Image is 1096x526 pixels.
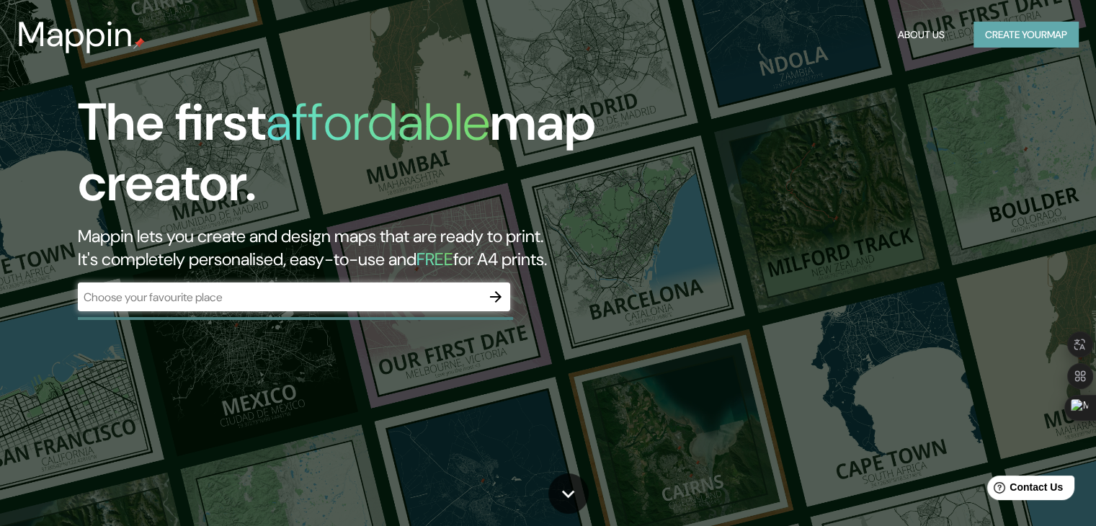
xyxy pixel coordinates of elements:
[892,22,950,48] button: About Us
[974,22,1079,48] button: Create yourmap
[266,89,490,156] h1: affordable
[17,14,133,55] h3: Mappin
[78,92,626,225] h1: The first map creator.
[968,470,1080,510] iframe: Help widget launcher
[78,289,481,306] input: Choose your favourite place
[133,37,145,49] img: mappin-pin
[78,225,626,271] h2: Mappin lets you create and design maps that are ready to print. It's completely personalised, eas...
[416,248,453,270] h5: FREE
